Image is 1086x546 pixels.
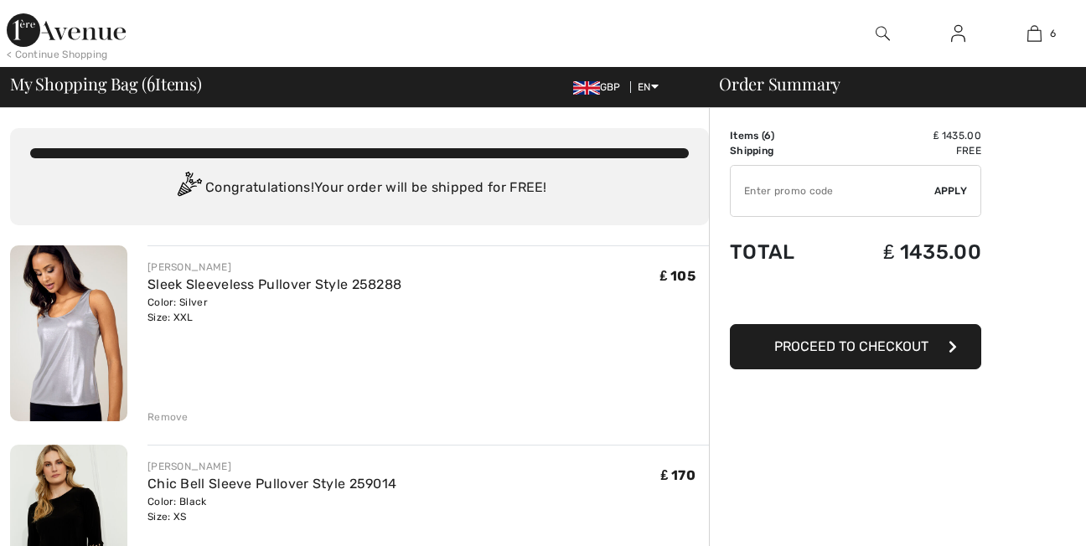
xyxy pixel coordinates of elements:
[7,13,126,47] img: 1ère Avenue
[147,494,396,524] div: Color: Black Size: XS
[573,81,600,95] img: UK Pound
[147,409,189,425] div: Remove
[730,128,830,143] td: Items ( )
[7,47,108,62] div: < Continue Shopping
[731,166,934,216] input: Promo code
[1027,23,1042,44] img: My Bag
[730,324,981,369] button: Proceed to Checkout
[147,295,401,325] div: Color: Silver Size: XXL
[638,81,659,93] span: EN
[573,81,628,93] span: GBP
[730,143,830,158] td: Shipping
[147,476,396,492] a: Chic Bell Sleeve Pullover Style 259014
[830,224,981,281] td: ₤ 1435.00
[774,338,928,354] span: Proceed to Checkout
[764,130,771,142] span: 6
[934,183,968,198] span: Apply
[10,75,202,92] span: My Shopping Bag ( Items)
[30,172,689,205] div: Congratulations! Your order will be shipped for FREE!
[1050,26,1056,41] span: 6
[830,143,981,158] td: Free
[10,245,127,421] img: Sleek Sleeveless Pullover Style 258288
[730,281,981,318] iframe: PayPal
[951,23,965,44] img: My Info
[660,268,696,284] span: ₤ 105
[730,224,830,281] td: Total
[938,23,979,44] a: Sign In
[147,71,155,93] span: 6
[830,128,981,143] td: ₤ 1435.00
[147,459,396,474] div: [PERSON_NAME]
[147,260,401,275] div: [PERSON_NAME]
[147,276,401,292] a: Sleek Sleeveless Pullover Style 258288
[172,172,205,205] img: Congratulation2.svg
[997,23,1072,44] a: 6
[661,467,696,483] span: ₤ 170
[876,23,890,44] img: search the website
[699,75,1076,92] div: Order Summary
